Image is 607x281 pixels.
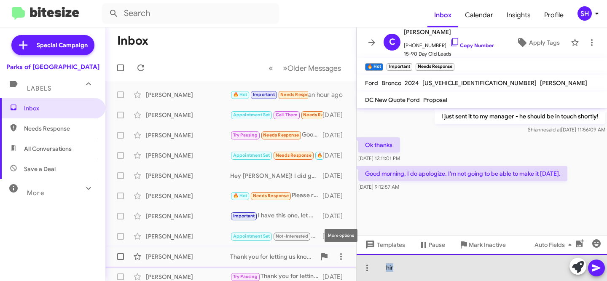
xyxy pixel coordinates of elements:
[358,137,400,153] p: Ok thanks
[528,237,582,252] button: Auto Fields
[146,171,230,180] div: [PERSON_NAME]
[546,126,561,133] span: said at
[37,41,88,49] span: Special Campaign
[233,132,258,138] span: Try Pausing
[146,151,230,160] div: [PERSON_NAME]
[24,145,72,153] span: All Conversations
[233,233,270,239] span: Appointment Set
[389,35,395,49] span: C
[429,237,445,252] span: Pause
[233,153,270,158] span: Appointment Set
[276,153,312,158] span: Needs Response
[233,213,255,219] span: Important
[263,59,278,77] button: Previous
[427,3,458,27] a: Inbox
[146,252,230,261] div: [PERSON_NAME]
[146,273,230,281] div: [PERSON_NAME]
[146,131,230,139] div: [PERSON_NAME]
[27,189,44,197] span: More
[263,132,299,138] span: Needs Response
[146,192,230,200] div: [PERSON_NAME]
[24,104,96,112] span: Inbox
[458,3,500,27] a: Calendar
[230,171,322,180] div: Hey [PERSON_NAME]! I did get a response from one of my Managers. We can't hold a vehicle for more...
[6,63,99,71] div: Parks of [GEOGRAPHIC_DATA]
[358,155,400,161] span: [DATE] 12:11:01 PM
[24,124,96,133] span: Needs Response
[24,165,56,173] span: Save a Deal
[405,79,419,87] span: 2024
[146,111,230,119] div: [PERSON_NAME]
[303,112,339,118] span: Needs Response
[365,96,420,104] span: DC New Quote Ford
[404,50,494,58] span: 15-90 Day Old Leads
[276,112,298,118] span: Call Them
[322,171,349,180] div: [DATE]
[117,34,148,48] h1: Inbox
[146,232,230,241] div: [PERSON_NAME]
[253,92,275,97] span: Important
[363,237,405,252] span: Templates
[146,91,230,99] div: [PERSON_NAME]
[264,59,346,77] nav: Page navigation example
[253,193,289,198] span: Needs Response
[509,35,567,50] button: Apply Tags
[450,42,494,48] a: Copy Number
[322,273,349,281] div: [DATE]
[230,90,308,99] div: Good morning, I do apologize. I'm not going to be able to make it [DATE].
[325,229,357,242] div: More options
[27,85,51,92] span: Labels
[102,3,279,24] input: Search
[278,59,346,77] button: Next
[358,184,399,190] span: [DATE] 9:12:57 AM
[233,92,247,97] span: 🔥 Hot
[230,231,322,241] div: Thank you for letting us know!
[381,79,401,87] span: Bronco
[416,63,454,71] small: Needs Response
[540,79,587,87] span: [PERSON_NAME]
[308,91,349,99] div: an hour ago
[365,79,378,87] span: Ford
[322,111,349,119] div: [DATE]
[146,212,230,220] div: [PERSON_NAME]
[577,6,592,21] div: SH
[452,237,513,252] button: Mark Inactive
[11,35,94,55] a: Special Campaign
[230,150,322,160] div: Hi [PERSON_NAME] am meeting with [PERSON_NAME] [DATE]
[233,112,270,118] span: Appointment Set
[230,252,316,261] div: Thank you for letting us know! Would you be interested in seeing the vehicle when you get back?
[280,92,316,97] span: Needs Response
[276,233,308,239] span: Not-Interested
[529,35,560,50] span: Apply Tags
[537,3,570,27] a: Profile
[435,109,605,124] p: I just sent it to my manager - he should be in touch shortly!
[365,63,383,71] small: 🔥 Hot
[322,212,349,220] div: [DATE]
[528,126,605,133] span: Shianne [DATE] 11:56:09 AM
[570,6,598,21] button: SH
[534,237,575,252] span: Auto Fields
[404,27,494,37] span: [PERSON_NAME]
[412,237,452,252] button: Pause
[283,63,287,73] span: »
[469,237,506,252] span: Mark Inactive
[322,192,349,200] div: [DATE]
[423,96,447,104] span: Proposal
[500,3,537,27] a: Insights
[357,254,607,281] div: hir
[230,130,322,140] div: Good afternoon, I wanted to let you know that I am moving forward with purchasing a [PERSON_NAME]...
[233,274,258,279] span: Try Pausing
[233,193,247,198] span: 🔥 Hot
[357,237,412,252] button: Templates
[358,166,567,181] p: Good morning, I do apologize. I'm not going to be able to make it [DATE].
[422,79,537,87] span: [US_VEHICLE_IDENTIFICATION_NUMBER]
[230,110,322,120] div: Hi. I'm still waiting on the fix for mustang. They said they're going to call me when there is fix.
[387,63,412,71] small: Important
[269,63,273,73] span: «
[322,131,349,139] div: [DATE]
[230,191,322,201] div: Please read the thread here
